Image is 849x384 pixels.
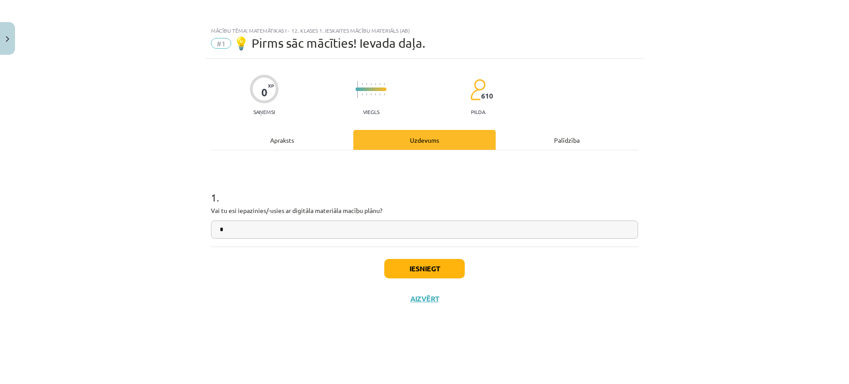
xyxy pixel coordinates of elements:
[211,130,353,150] div: Apraksts
[357,81,358,98] img: icon-long-line-d9ea69661e0d244f92f715978eff75569469978d946b2353a9bb055b3ed8787d.svg
[371,93,371,95] img: icon-short-line-57e1e144782c952c97e751825c79c345078a6d821885a25fce030b3d8c18986b.svg
[408,294,441,303] button: Aizvērt
[250,109,279,115] p: Saņemsi
[375,93,376,95] img: icon-short-line-57e1e144782c952c97e751825c79c345078a6d821885a25fce030b3d8c18986b.svg
[471,109,485,115] p: pilda
[233,36,425,50] span: 💡 Pirms sāc mācīties! Ievada daļa.
[496,130,638,150] div: Palīdzība
[366,83,367,85] img: icon-short-line-57e1e144782c952c97e751825c79c345078a6d821885a25fce030b3d8c18986b.svg
[379,93,380,95] img: icon-short-line-57e1e144782c952c97e751825c79c345078a6d821885a25fce030b3d8c18986b.svg
[211,27,638,34] div: Mācību tēma: Matemātikas i - 12. klases 1. ieskaites mācību materiāls (ab)
[371,83,371,85] img: icon-short-line-57e1e144782c952c97e751825c79c345078a6d821885a25fce030b3d8c18986b.svg
[384,83,385,85] img: icon-short-line-57e1e144782c952c97e751825c79c345078a6d821885a25fce030b3d8c18986b.svg
[268,83,274,88] span: XP
[211,206,638,215] p: Vai tu esi iepazinies/-usies ar digitāla materiāla macību plānu?
[6,36,9,42] img: icon-close-lesson-0947bae3869378f0d4975bcd49f059093ad1ed9edebbc8119c70593378902aed.svg
[363,109,379,115] p: Viegls
[261,86,268,99] div: 0
[353,130,496,150] div: Uzdevums
[470,79,486,101] img: students-c634bb4e5e11cddfef0936a35e636f08e4e9abd3cc4e673bd6f9a4125e45ecb1.svg
[384,93,385,95] img: icon-short-line-57e1e144782c952c97e751825c79c345078a6d821885a25fce030b3d8c18986b.svg
[211,176,638,203] h1: 1 .
[481,92,493,100] span: 610
[375,83,376,85] img: icon-short-line-57e1e144782c952c97e751825c79c345078a6d821885a25fce030b3d8c18986b.svg
[384,259,465,278] button: Iesniegt
[366,93,367,95] img: icon-short-line-57e1e144782c952c97e751825c79c345078a6d821885a25fce030b3d8c18986b.svg
[379,83,380,85] img: icon-short-line-57e1e144782c952c97e751825c79c345078a6d821885a25fce030b3d8c18986b.svg
[211,38,231,49] span: #1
